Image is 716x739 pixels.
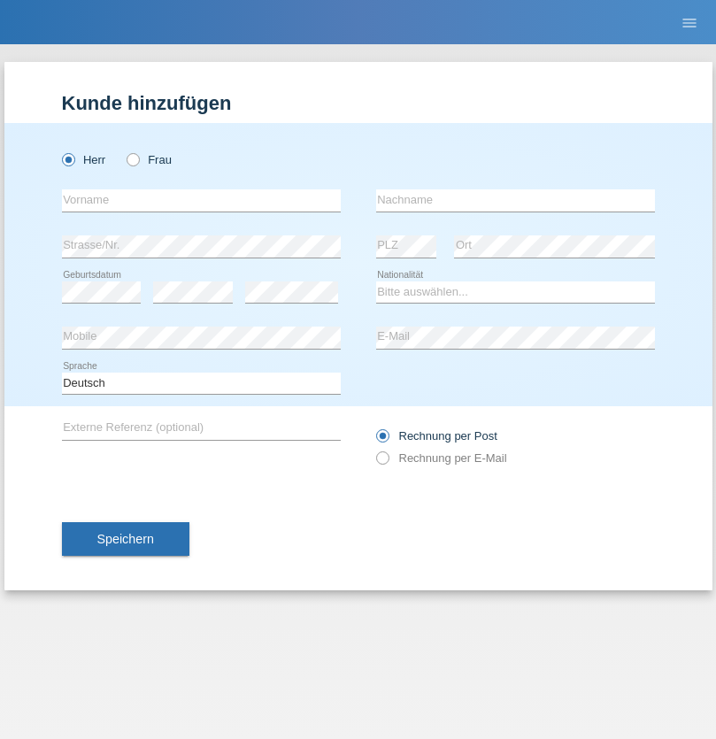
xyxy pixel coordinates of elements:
[376,429,388,451] input: Rechnung per Post
[127,153,138,165] input: Frau
[376,451,388,473] input: Rechnung per E-Mail
[681,14,698,32] i: menu
[127,153,172,166] label: Frau
[97,532,154,546] span: Speichern
[62,153,106,166] label: Herr
[62,153,73,165] input: Herr
[672,17,707,27] a: menu
[62,522,189,556] button: Speichern
[62,92,655,114] h1: Kunde hinzufügen
[376,429,497,443] label: Rechnung per Post
[376,451,507,465] label: Rechnung per E-Mail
